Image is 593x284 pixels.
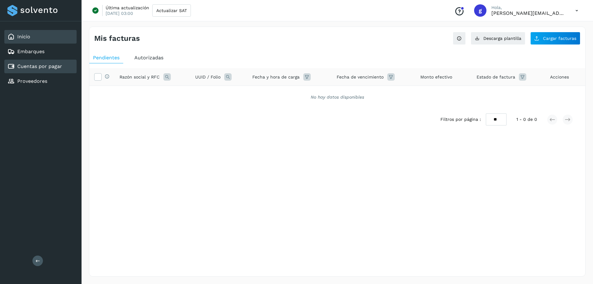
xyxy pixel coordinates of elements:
span: UUID / Folio [195,74,221,80]
p: guillermo.alvarado@nurib.com.mx [491,10,566,16]
p: Última actualización [106,5,149,11]
div: No hay datos disponibles [97,94,577,100]
div: Embarques [4,45,77,58]
a: Proveedores [17,78,47,84]
button: Descarga plantilla [471,32,525,45]
p: Hola, [491,5,566,10]
span: Actualizar SAT [156,8,187,13]
h4: Mis facturas [94,34,140,43]
a: Inicio [17,34,30,40]
span: Fecha y hora de carga [252,74,300,80]
span: Razón social y RFC [120,74,160,80]
span: Autorizadas [134,55,163,61]
p: [DATE] 03:00 [106,11,133,16]
span: Estado de factura [477,74,515,80]
div: Proveedores [4,74,77,88]
div: Inicio [4,30,77,44]
span: Cargar facturas [543,36,576,40]
div: Cuentas por pagar [4,60,77,73]
span: Monto efectivo [420,74,452,80]
span: 1 - 0 de 0 [516,116,537,123]
span: Filtros por página : [440,116,481,123]
span: Pendientes [93,55,120,61]
button: Actualizar SAT [152,4,191,17]
a: Cuentas por pagar [17,63,62,69]
button: Cargar facturas [530,32,580,45]
span: Fecha de vencimiento [337,74,384,80]
span: Acciones [550,74,569,80]
a: Embarques [17,49,44,54]
span: Descarga plantilla [483,36,521,40]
